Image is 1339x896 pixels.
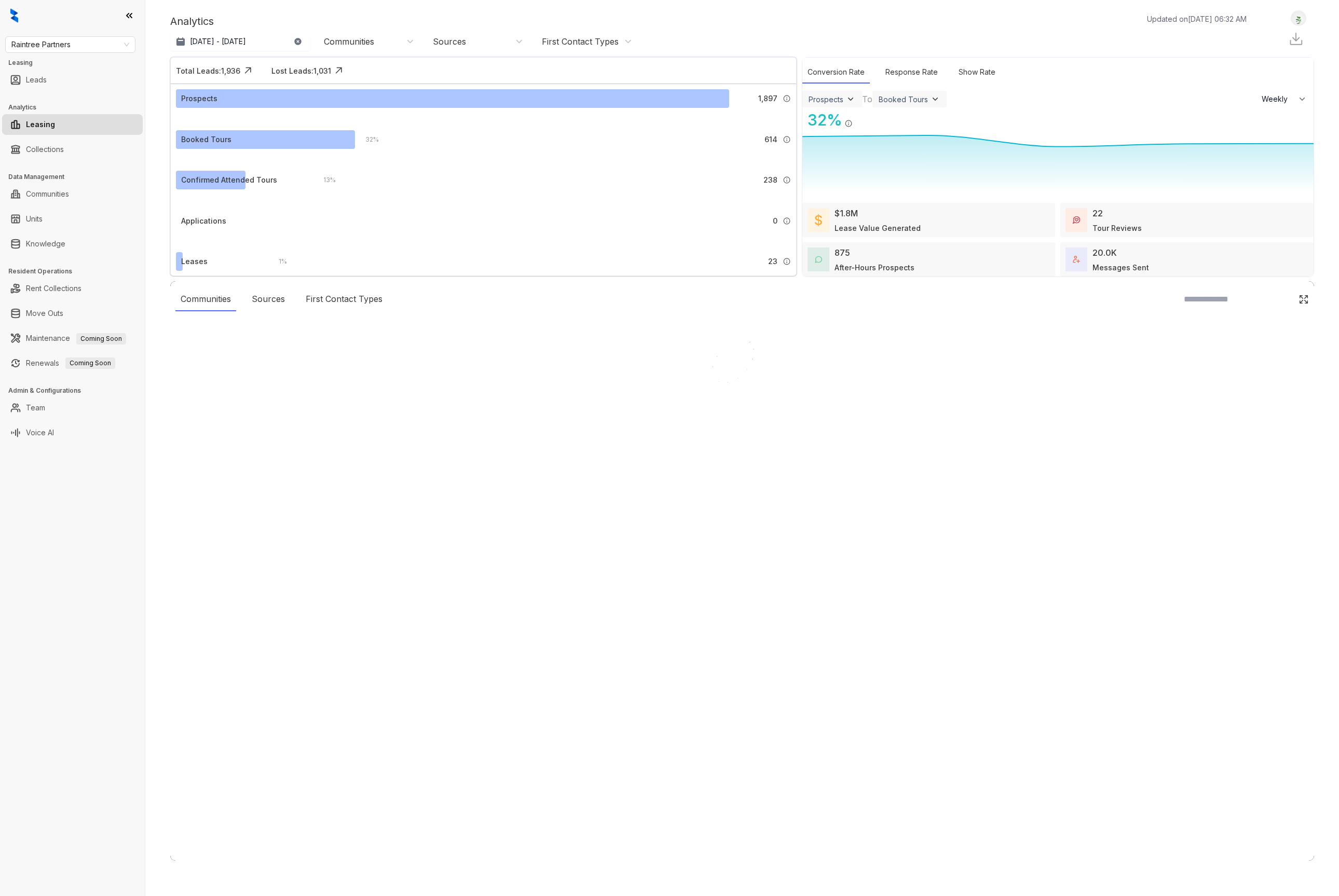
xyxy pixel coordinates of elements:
a: Move Outs [26,303,63,324]
button: Weekly [1255,90,1314,108]
img: TourReviews [1073,216,1080,224]
div: To [862,93,872,105]
img: UserAvatar [1291,13,1306,24]
div: 875 [835,246,850,259]
img: ViewFilterArrow [845,94,856,104]
h3: Data Management [8,172,145,182]
div: Booked Tours [879,95,928,104]
span: 238 [763,174,777,186]
div: Prospects [809,95,843,104]
div: First Contact Types [300,287,388,311]
div: Applications [181,215,226,227]
div: First Contact Types [542,36,619,47]
img: Info [783,257,791,266]
li: Move Outs [2,303,143,324]
div: Lost Leads: 1,031 [271,65,331,76]
div: Sources [433,36,466,47]
li: Collections [2,139,143,160]
li: Team [2,397,143,418]
li: Rent Collections [2,278,143,299]
div: Response Rate [880,61,943,84]
span: Raintree Partners [11,37,129,52]
img: Info [783,176,791,184]
img: AfterHoursConversations [815,256,822,264]
span: 0 [773,215,777,227]
div: Confirmed Attended Tours [181,174,277,186]
a: Communities [26,184,69,204]
a: Knowledge [26,233,65,254]
a: Rent Collections [26,278,81,299]
li: Knowledge [2,233,143,254]
div: Prospects [181,93,217,104]
span: Weekly [1262,94,1293,104]
div: Leases [181,256,208,267]
img: Info [844,119,853,128]
img: Click Icon [853,110,868,126]
div: Communities [324,36,374,47]
a: Leasing [26,114,55,135]
div: 32 % [355,134,379,145]
a: Units [26,209,43,229]
div: 20.0K [1092,246,1117,259]
img: Loader [690,318,794,421]
a: RenewalsComing Soon [26,353,115,374]
div: Total Leads: 1,936 [176,65,240,76]
div: Tour Reviews [1092,223,1142,233]
a: Leads [26,70,47,90]
span: Coming Soon [65,357,115,369]
div: Sources [247,287,290,311]
h3: Leasing [8,58,145,67]
a: Voice AI [26,422,54,443]
img: Click Icon [1299,294,1309,305]
li: Units [2,209,143,229]
p: Updated on [DATE] 06:32 AM [1147,13,1247,24]
img: Download [1288,31,1304,47]
a: Team [26,397,45,418]
p: Analytics [170,13,214,29]
img: Click Icon [331,63,347,78]
li: Leasing [2,114,143,135]
a: Collections [26,139,64,160]
img: TotalFum [1073,256,1080,263]
span: 23 [768,256,777,267]
img: logo [10,8,18,23]
img: Info [783,217,791,225]
img: ViewFilterArrow [930,94,940,104]
h3: Analytics [8,103,145,112]
li: Communities [2,184,143,204]
div: $1.8M [835,207,858,219]
div: Lease Value Generated [835,223,921,233]
div: After-Hours Prospects [835,262,914,273]
span: Coming Soon [76,333,126,344]
img: Info [783,94,791,103]
span: 1,897 [758,93,777,104]
img: Click Icon [240,63,256,78]
img: Info [783,135,791,144]
li: Voice AI [2,422,143,443]
div: Loading... [724,421,761,432]
h3: Resident Operations [8,267,145,276]
div: 32 % [802,108,842,132]
div: Show Rate [953,61,1001,84]
div: Messages Sent [1092,262,1149,273]
li: Maintenance [2,328,143,349]
p: [DATE] - [DATE] [190,36,246,47]
div: Booked Tours [181,134,231,145]
span: 614 [764,134,777,145]
div: Communities [175,287,236,311]
li: Leads [2,70,143,90]
h3: Admin & Configurations [8,386,145,395]
div: 13 % [313,174,336,186]
div: 1 % [268,256,287,267]
img: SearchIcon [1277,295,1286,304]
button: [DATE] - [DATE] [170,32,310,51]
div: Conversion Rate [802,61,870,84]
div: 22 [1092,207,1103,219]
li: Renewals [2,353,143,374]
img: LeaseValue [815,214,822,226]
